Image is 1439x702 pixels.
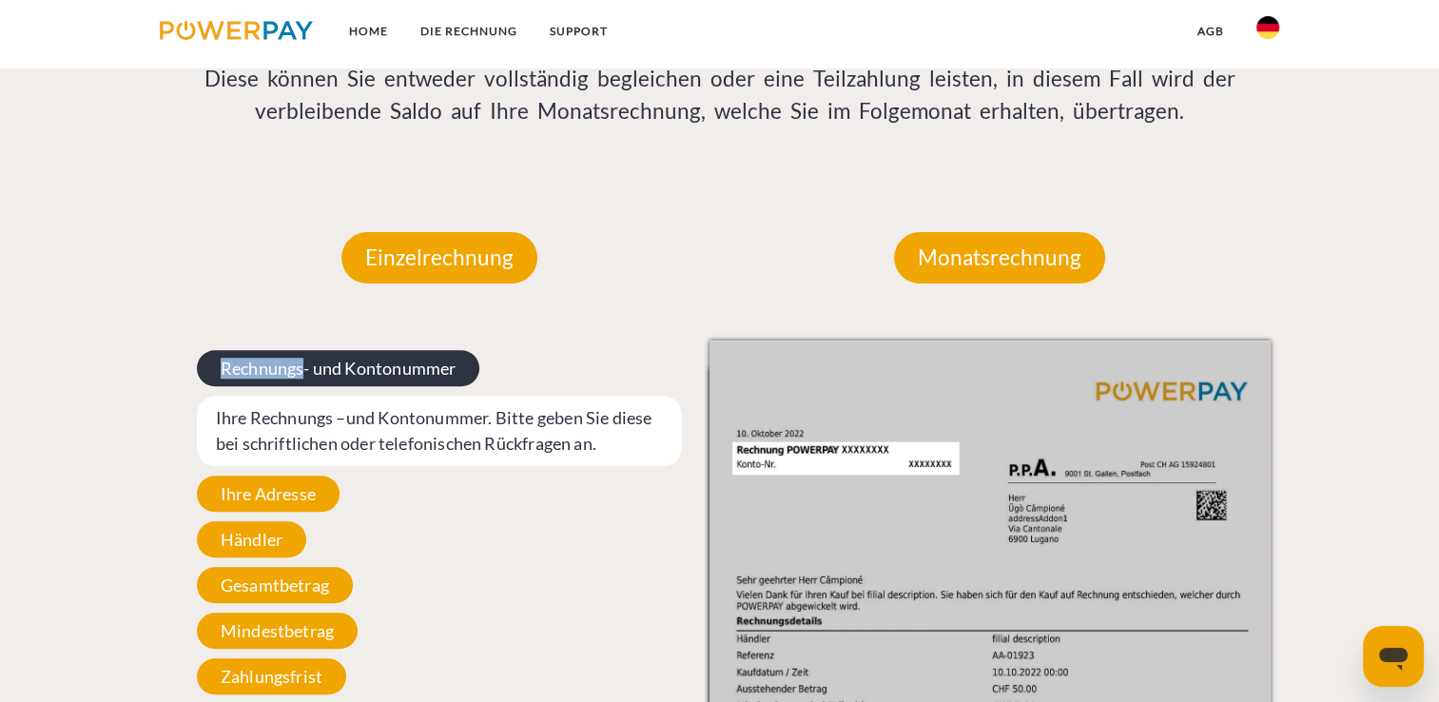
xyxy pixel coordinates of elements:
[1256,16,1279,39] img: de
[197,476,340,512] span: Ihre Adresse
[894,232,1105,283] p: Monatsrechnung
[159,63,1279,127] p: Diese können Sie entweder vollständig begleichen oder eine Teilzahlung leisten, in diesem Fall wi...
[160,21,313,40] img: logo-powerpay.svg
[197,658,346,694] span: Zahlungsfrist
[534,14,624,49] a: SUPPORT
[197,396,682,466] span: Ihre Rechnungs –und Kontonummer. Bitte geben Sie diese bei schriftlichen oder telefonischen Rückf...
[404,14,534,49] a: DIE RECHNUNG
[197,567,353,603] span: Gesamtbetrag
[1363,626,1424,687] iframe: Schaltfläche zum Öffnen des Messaging-Fensters
[197,350,480,386] span: Rechnungs- und Kontonummer
[1181,14,1240,49] a: agb
[197,521,306,557] span: Händler
[197,613,358,649] span: Mindestbetrag
[341,232,537,283] p: Einzelrechnung
[333,14,404,49] a: Home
